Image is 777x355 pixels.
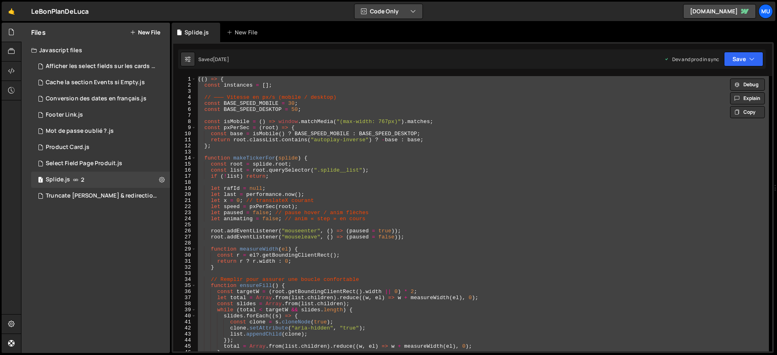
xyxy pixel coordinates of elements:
[173,276,196,283] div: 34
[227,28,261,36] div: New File
[173,240,196,246] div: 28
[198,56,229,63] div: Saved
[46,95,146,102] div: Conversion des dates en français.js
[173,106,196,113] div: 6
[173,270,196,276] div: 33
[173,191,196,198] div: 20
[173,295,196,301] div: 37
[173,337,196,343] div: 44
[173,149,196,155] div: 13
[46,63,157,70] div: Afficher les select fields sur les cards product.js
[173,167,196,173] div: 16
[185,28,209,36] div: Splide.js
[173,76,196,82] div: 1
[31,74,170,91] div: 16656/45406.js
[46,111,83,119] div: Footer Link.js
[683,4,756,19] a: [DOMAIN_NAME]
[173,185,196,191] div: 19
[2,2,21,21] a: 🤙
[173,313,196,319] div: 40
[173,319,196,325] div: 41
[173,94,196,100] div: 4
[46,192,157,200] div: Truncate [PERSON_NAME] & redirection.js
[724,52,763,66] button: Save
[173,246,196,252] div: 29
[31,28,46,37] h2: Files
[173,222,196,228] div: 25
[173,173,196,179] div: 17
[173,179,196,185] div: 18
[130,29,160,36] button: New File
[730,92,765,104] button: Explain
[173,234,196,240] div: 27
[173,155,196,161] div: 14
[173,283,196,289] div: 35
[664,56,719,63] div: Dev and prod in sync
[31,172,170,188] div: 16656/45409.js
[21,42,170,58] div: Javascript files
[173,264,196,270] div: 32
[173,216,196,222] div: 24
[173,100,196,106] div: 5
[173,252,196,258] div: 30
[173,119,196,125] div: 8
[173,325,196,331] div: 42
[758,4,773,19] a: Mu
[31,107,170,123] div: 16656/45404.js
[173,131,196,137] div: 10
[730,106,765,118] button: Copy
[173,289,196,295] div: 36
[173,301,196,307] div: 38
[173,82,196,88] div: 2
[38,177,43,184] span: 1
[173,88,196,94] div: 3
[31,155,170,172] div: 16656/45933.js
[173,113,196,119] div: 7
[173,307,196,313] div: 39
[46,79,145,86] div: Cache la section Events si Empty.js
[173,204,196,210] div: 22
[46,144,89,151] div: Product Card.js
[213,56,229,63] div: [DATE]
[730,79,765,91] button: Debug
[173,228,196,234] div: 26
[31,6,89,16] div: LeBonPlanDeLuca
[46,176,70,183] div: Splide.js
[31,123,170,139] div: 16656/45955.js
[173,210,196,216] div: 23
[31,91,170,107] div: 16656/45405.js
[173,258,196,264] div: 31
[173,331,196,337] div: 43
[46,128,114,135] div: Mot de passe oublié ?.js
[173,343,196,349] div: 45
[173,198,196,204] div: 21
[31,188,173,204] div: 16656/45411.js
[31,139,170,155] div: 16656/46586.js
[355,4,422,19] button: Code Only
[173,125,196,131] div: 9
[46,160,122,167] div: Select Field Page Produit.js
[173,143,196,149] div: 12
[31,58,173,74] div: 16656/45932.js
[173,161,196,167] div: 15
[173,137,196,143] div: 11
[81,176,84,183] span: 2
